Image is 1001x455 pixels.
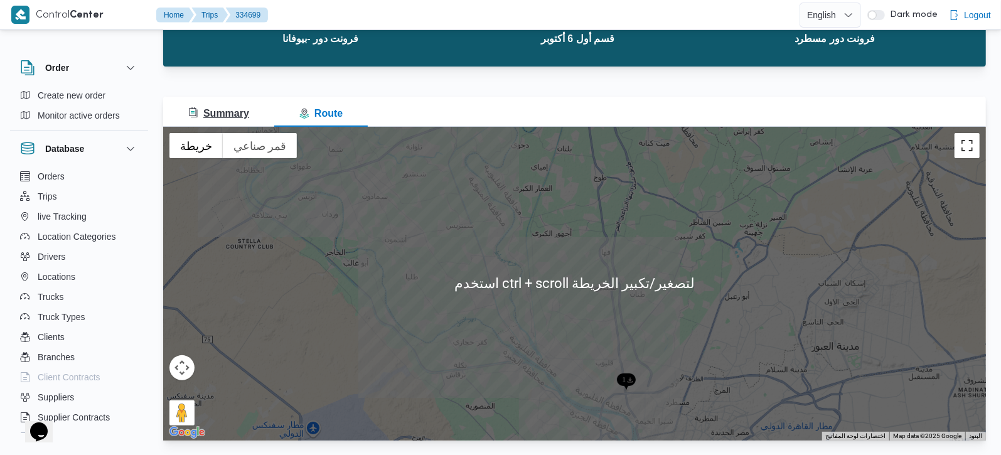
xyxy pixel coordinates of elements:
[15,247,143,267] button: Drivers
[15,105,143,126] button: Monitor active orders
[885,10,938,20] span: Dark mode
[225,8,268,23] button: 334699
[282,31,358,46] span: فرونت دور -بيوفانا
[45,141,84,156] h3: Database
[10,166,148,438] div: Database
[15,367,143,387] button: Client Contracts
[169,355,195,380] button: عناصر التحكّم بطريقة عرض الخريطة
[15,166,143,186] button: Orders
[38,108,120,123] span: Monitor active orders
[45,60,69,75] h3: Order
[223,133,297,158] button: عرض صور القمر الصناعي
[38,209,87,224] span: live Tracking
[38,430,69,445] span: Devices
[38,249,65,264] span: Drivers
[15,206,143,227] button: live Tracking
[795,31,875,46] span: فرونت دور مسطرد
[964,8,991,23] span: Logout
[38,390,74,405] span: Suppliers
[38,309,85,324] span: Truck Types
[825,432,886,441] button: اختصارات لوحة المفاتيح
[15,227,143,247] button: Location Categories
[15,347,143,367] button: Branches
[169,400,195,426] button: اسحب الدليل على الخريطة لفتح "التجوّل الافتراضي".
[38,169,65,184] span: Orders
[38,350,75,365] span: Branches
[15,327,143,347] button: Clients
[893,432,961,439] span: Map data ©2025 Google
[969,432,982,439] a: البنود
[13,405,53,442] iframe: chat widget
[11,6,29,24] img: X8yXhbKr1z7QwAAAABJRU5ErkJggg==
[191,8,228,23] button: Trips
[169,133,223,158] button: عرض خريطة الشارع
[15,267,143,287] button: Locations
[38,189,57,204] span: Trips
[156,8,194,23] button: Home
[38,88,105,103] span: Create new order
[299,108,343,119] span: Route
[15,186,143,206] button: Trips
[38,289,63,304] span: Trucks
[15,85,143,105] button: Create new order
[20,60,138,75] button: Order
[166,424,208,441] img: Google
[955,133,980,158] button: تبديل إلى العرض ملء الشاشة
[38,229,116,244] span: Location Categories
[188,108,249,119] span: Summary
[38,329,65,345] span: Clients
[38,370,100,385] span: Client Contracts
[15,407,143,427] button: Supplier Contracts
[38,269,75,284] span: Locations
[166,424,208,441] a: ‏فتح هذه المنطقة في "خرائط Google" (يؤدي ذلك إلى فتح نافذة جديدة)
[541,31,614,46] span: قسم أول 6 أكتوبر
[15,287,143,307] button: Trucks
[70,11,104,20] b: Center
[10,85,148,131] div: Order
[15,427,143,447] button: Devices
[20,141,138,156] button: Database
[15,387,143,407] button: Suppliers
[38,410,110,425] span: Supplier Contracts
[15,307,143,327] button: Truck Types
[944,3,996,28] button: Logout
